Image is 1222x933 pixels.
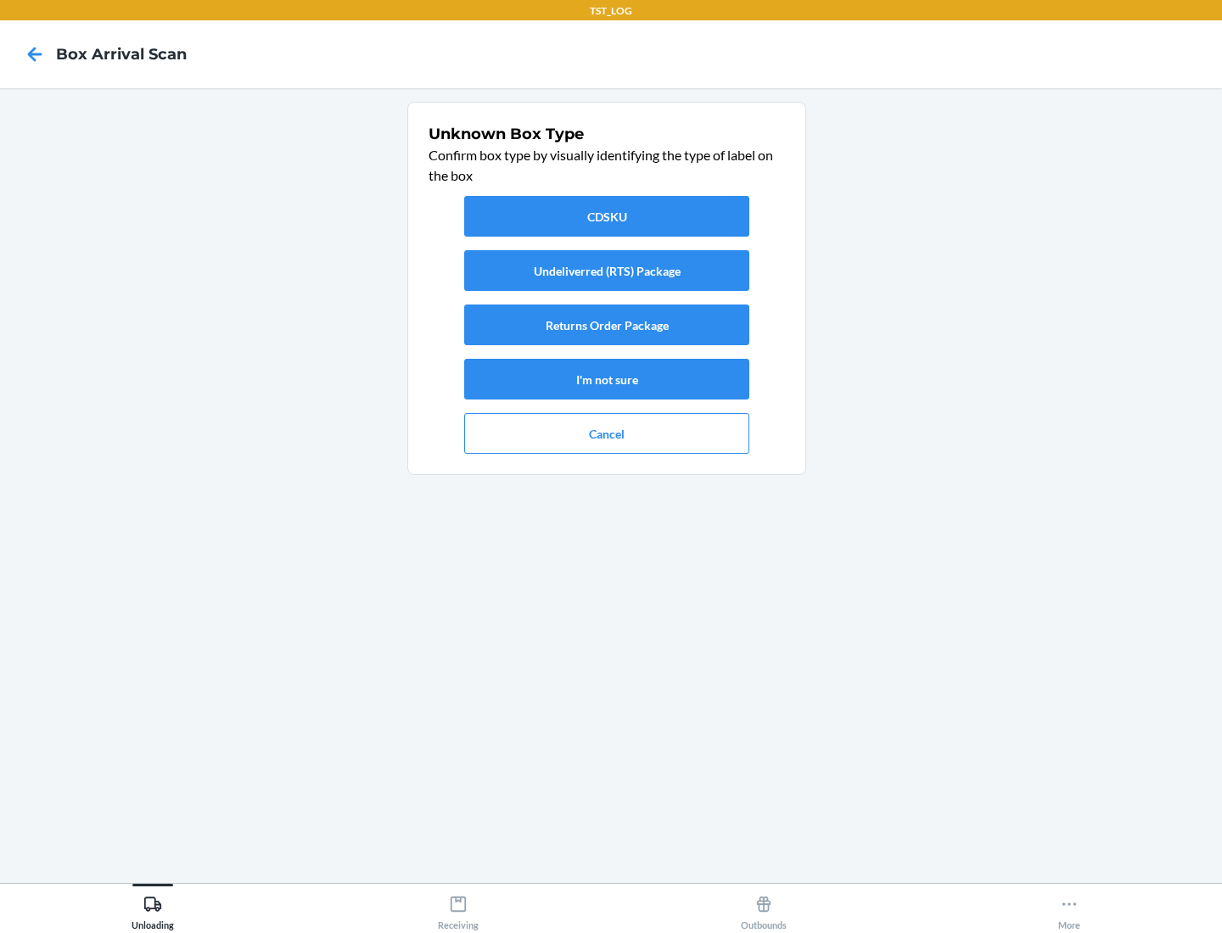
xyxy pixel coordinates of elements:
[464,250,749,291] button: Undeliverred (RTS) Package
[429,145,785,186] p: Confirm box type by visually identifying the type of label on the box
[611,884,916,930] button: Outbounds
[741,888,787,930] div: Outbounds
[1058,888,1080,930] div: More
[464,196,749,237] button: CDSKU
[916,884,1222,930] button: More
[438,888,479,930] div: Receiving
[429,123,785,145] h1: Unknown Box Type
[132,888,174,930] div: Unloading
[464,359,749,399] button: I'm not sure
[464,304,749,345] button: Returns Order Package
[590,3,632,19] p: TST_LOG
[305,884,611,930] button: Receiving
[56,43,187,65] h4: Box Arrival Scan
[464,413,749,454] button: Cancel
